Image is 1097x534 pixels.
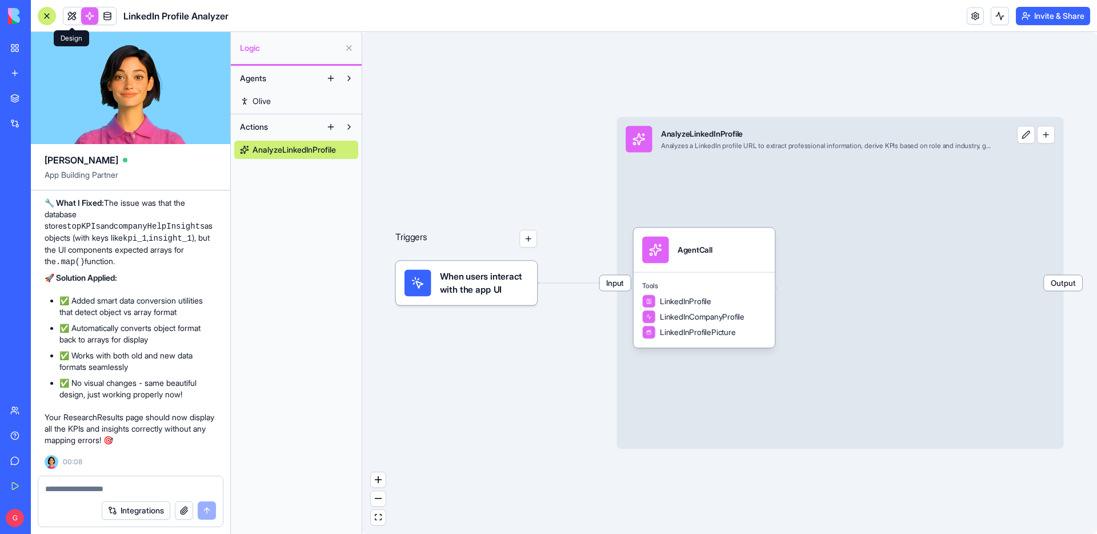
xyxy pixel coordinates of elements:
[45,273,117,282] strong: 🚀 Solution Applied:
[253,95,271,107] span: Olive
[1016,7,1090,25] button: Invite & Share
[371,491,386,507] button: zoom out
[102,501,170,520] button: Integrations
[678,244,712,255] div: AgentCall
[234,92,358,110] a: Olive
[240,42,340,54] span: Logic
[63,457,82,467] span: 00:08
[114,222,205,231] code: companyHelpInsights
[45,412,217,446] p: Your ResearchResults page should now display all the KPIs and insights correctly without any mapp...
[45,455,58,469] img: Ella_00000_wcx2te.png
[123,9,229,23] span: LinkedIn Profile Analyzer
[634,228,775,348] div: AgentCallToolsLinkedInProfileLinkedInCompanyProfileLinkedInProfilePicture
[1044,275,1082,290] span: Output
[371,510,386,525] button: fit view
[59,377,217,400] li: ✅ No visual changes - same beautiful design, just working properly now!
[371,472,386,488] button: zoom in
[54,30,89,46] div: Design
[617,117,1064,449] div: InputAnalyzeLinkedInProfileAnalyzes a LinkedIn profile URL to extract professional information, d...
[45,197,217,268] p: The issue was that the database stores and as objects (with keys like , ), but the UI components ...
[395,261,537,305] div: When users interact with the app UI
[123,234,147,243] code: kpi_1
[395,230,427,248] p: Triggers
[240,73,266,84] span: Agents
[661,141,993,150] div: Analyzes a LinkedIn profile URL to extract professional information, derive KPIs based on role an...
[45,169,217,190] span: App Building Partner
[395,194,537,305] div: Triggers
[56,257,85,266] code: .map()
[59,322,217,345] li: ✅ Automatically converts object format back to arrays for display
[45,153,118,167] span: [PERSON_NAME]
[240,121,268,133] span: Actions
[234,141,358,159] a: AnalyzeLinkedInProfile
[660,296,711,306] span: LinkedInProfile
[234,118,322,136] button: Actions
[600,275,631,290] span: Input
[8,8,79,24] img: logo
[59,350,217,373] li: ✅ Works with both old and new data formats seamlessly
[660,326,736,337] span: LinkedInProfilePicture
[661,128,993,139] div: AnalyzeLinkedInProfile
[6,509,24,527] span: G
[660,311,744,322] span: LinkedInCompanyProfile
[67,222,101,231] code: topKPIs
[149,234,192,243] code: insight_1
[45,198,104,208] strong: 🔧 What I Fixed:
[440,270,529,296] span: When users interact with the app UI
[234,69,322,87] button: Agents
[253,144,336,156] span: AnalyzeLinkedInProfile
[642,281,766,290] span: Tools
[59,295,217,318] li: ✅ Added smart data conversion utilities that detect object vs array format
